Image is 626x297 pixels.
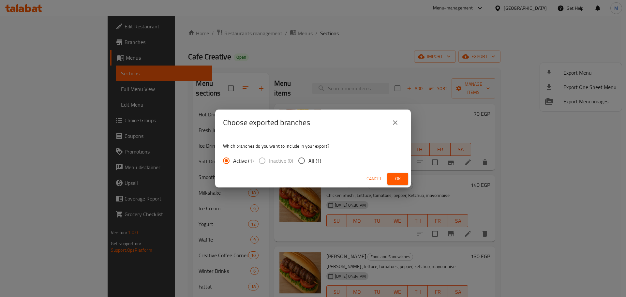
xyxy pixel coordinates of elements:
[366,175,382,183] span: Cancel
[387,115,403,130] button: close
[223,143,403,149] p: Which branches do you want to include in your export?
[364,173,385,185] button: Cancel
[223,117,310,128] h2: Choose exported branches
[308,157,321,165] span: All (1)
[387,173,408,185] button: Ok
[269,157,293,165] span: Inactive (0)
[233,157,254,165] span: Active (1)
[393,175,403,183] span: Ok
